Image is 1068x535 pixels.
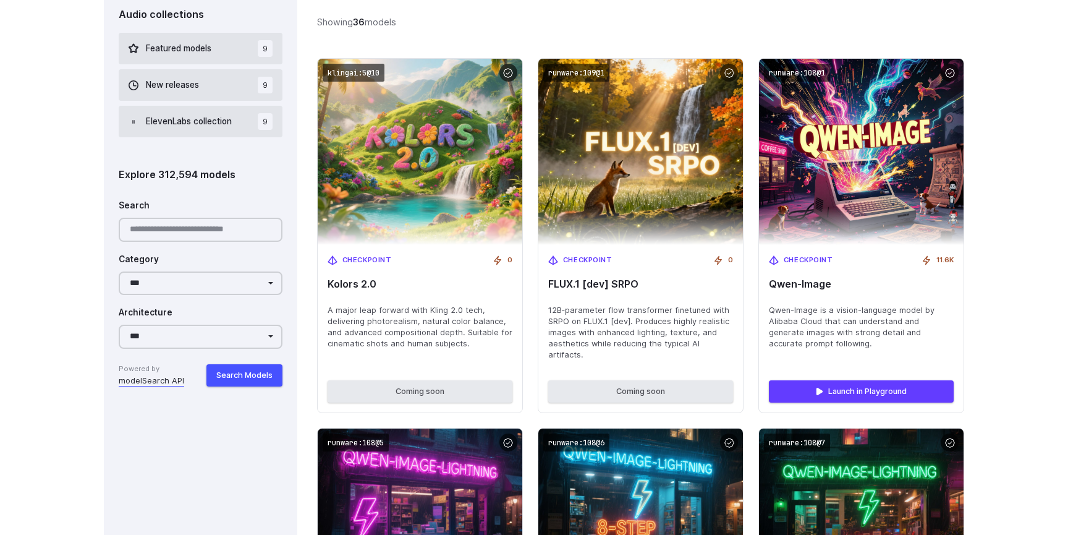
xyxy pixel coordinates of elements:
span: 9 [258,77,273,93]
code: runware:108@7 [764,434,830,452]
img: FLUX.1 [dev] SRPO [538,59,743,245]
button: Featured models 9 [119,33,282,64]
button: Coming soon [548,380,733,403]
a: Launch in Playground [769,380,954,403]
label: Architecture [119,306,172,320]
span: 9 [258,40,273,57]
span: Featured models [146,42,211,56]
label: Search [119,199,150,213]
span: 11.6K [936,255,954,266]
img: Kolors 2.0 [318,59,522,245]
input: Search [119,218,282,242]
div: Explore 312,594 models [119,167,282,183]
span: 12B‑parameter flow transformer finetuned with SRPO on FLUX.1 [dev]. Produces highly realistic ima... [548,305,733,361]
a: modelSearch API [119,375,184,387]
code: klingai:5@10 [323,64,384,82]
button: ElevenLabs collection 9 [119,106,282,137]
span: Checkpoint [342,255,392,266]
span: 0 [728,255,733,266]
span: ElevenLabs collection [146,115,232,129]
span: Powered by [119,364,184,375]
span: 9 [258,113,273,130]
span: 0 [507,255,512,266]
span: Kolors 2.0 [328,278,512,290]
button: Search Models [206,364,282,387]
select: Architecture [119,325,282,349]
label: Category [119,253,159,267]
code: runware:109@1 [543,64,609,82]
strong: 36 [353,17,365,27]
div: Audio collections [119,7,282,23]
select: Category [119,272,282,296]
code: runware:108@6 [543,434,609,452]
code: runware:108@1 [764,64,830,82]
button: Coming soon [328,380,512,403]
button: New releases 9 [119,69,282,101]
div: Showing models [317,15,396,29]
img: Qwen-Image [759,59,964,245]
span: Checkpoint [784,255,833,266]
span: A major leap forward with Kling 2.0 tech, delivering photorealism, natural color balance, and adv... [328,305,512,349]
code: runware:108@5 [323,434,389,452]
span: Qwen-Image is a vision-language model by Alibaba Cloud that can understand and generate images wi... [769,305,954,349]
span: FLUX.1 [dev] SRPO [548,278,733,290]
span: Qwen-Image [769,278,954,290]
span: New releases [146,79,199,92]
span: Checkpoint [563,255,612,266]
